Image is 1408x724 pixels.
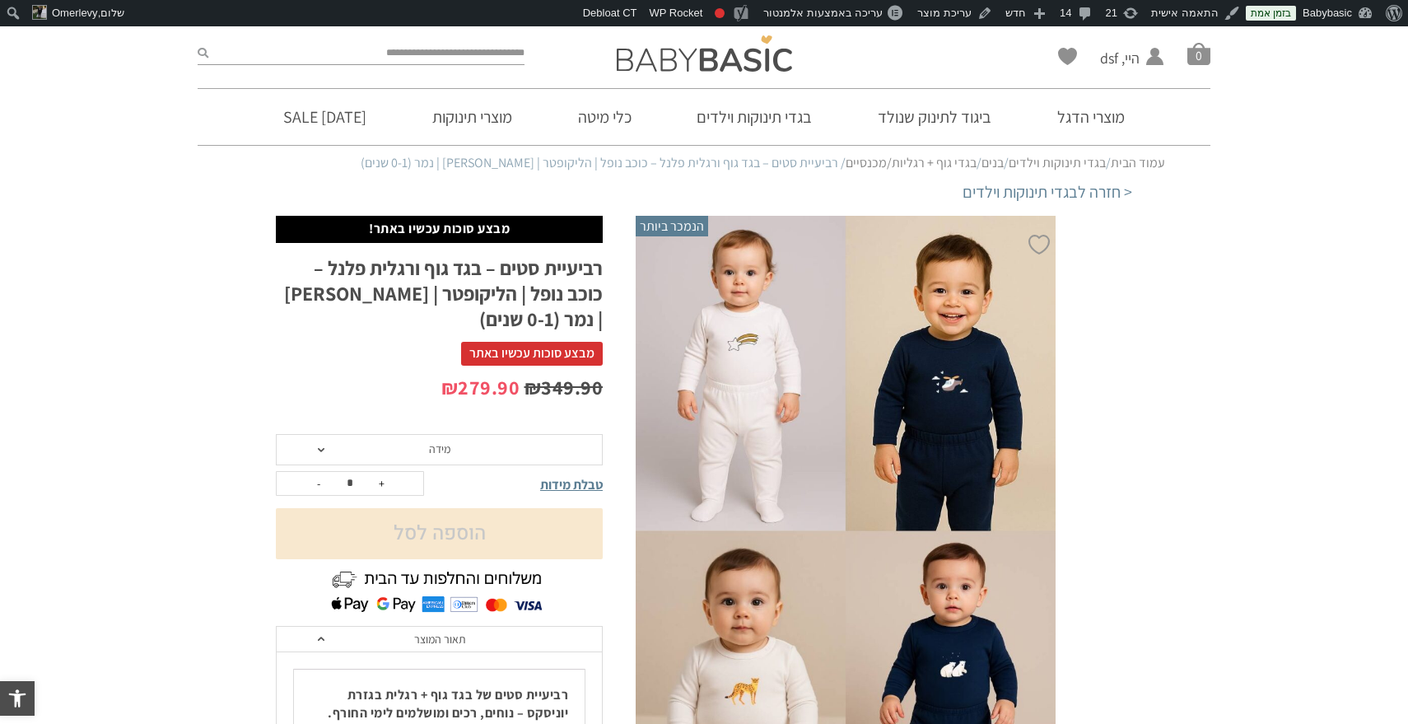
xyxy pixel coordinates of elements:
a: בגדי גוף + רגליות/מכנסיים [846,154,977,171]
a: בנים [981,154,1004,171]
span: Omerlevy [52,7,98,19]
a: בזמן אמת [1246,6,1296,21]
span: עריכה באמצעות אלמנטור [763,7,883,19]
bdi: 349.90 [525,374,604,400]
a: תאור המוצר [277,627,602,652]
img: Baby Basic בגדי תינוקות וילדים אונליין [617,35,792,72]
a: ביגוד לתינוק שנולד [853,89,1016,145]
span: Wishlist [1058,48,1077,71]
a: בגדי תינוקות וילדים [672,89,837,145]
span: סל קניות [1187,42,1210,65]
a: < חזרה לבגדי תינוקות וילדים [963,180,1132,203]
nav: Breadcrumb [243,154,1165,172]
button: - [306,472,331,495]
span: מבצע סוכות עכשיו באתר [461,342,603,365]
bdi: 279.90 [441,374,520,400]
a: סל קניות0 [1187,42,1210,65]
span: החשבון שלי [1100,68,1140,89]
span: ₪ [525,374,542,400]
span: מידה [429,441,450,456]
strong: רביעיית סטים של בגד גוף + רגלית בגזרת יוניסקס – נוחים, רכים ומושלמים לימי החורף. [328,686,568,722]
a: מוצרי תינוקות [408,89,537,145]
a: [DATE] SALE [259,89,391,145]
a: עמוד הבית [1111,154,1165,171]
a: כלי מיטה [553,89,656,145]
button: הוספה לסל [276,508,603,559]
span: הנמכר ביותר [636,216,708,236]
a: Wishlist [1058,48,1077,65]
span: ₪ [441,374,459,400]
a: מוצרי הדגל [1033,89,1149,145]
button: + [369,472,394,495]
a: בגדי תינוקות וילדים [1009,154,1106,171]
h1: רביעיית סטים – בגד גוף ורגלית פלנל – כוכב נופל | הליקופטר | [PERSON_NAME] | נמר (0-1 שנים) [276,255,603,333]
p: מבצע סוכות עכשיו באתר! [369,220,510,238]
div: ביטוי מפתח לא הוגדר [715,8,725,18]
span: טבלת מידות [540,476,603,493]
input: כמות המוצר [333,472,366,495]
